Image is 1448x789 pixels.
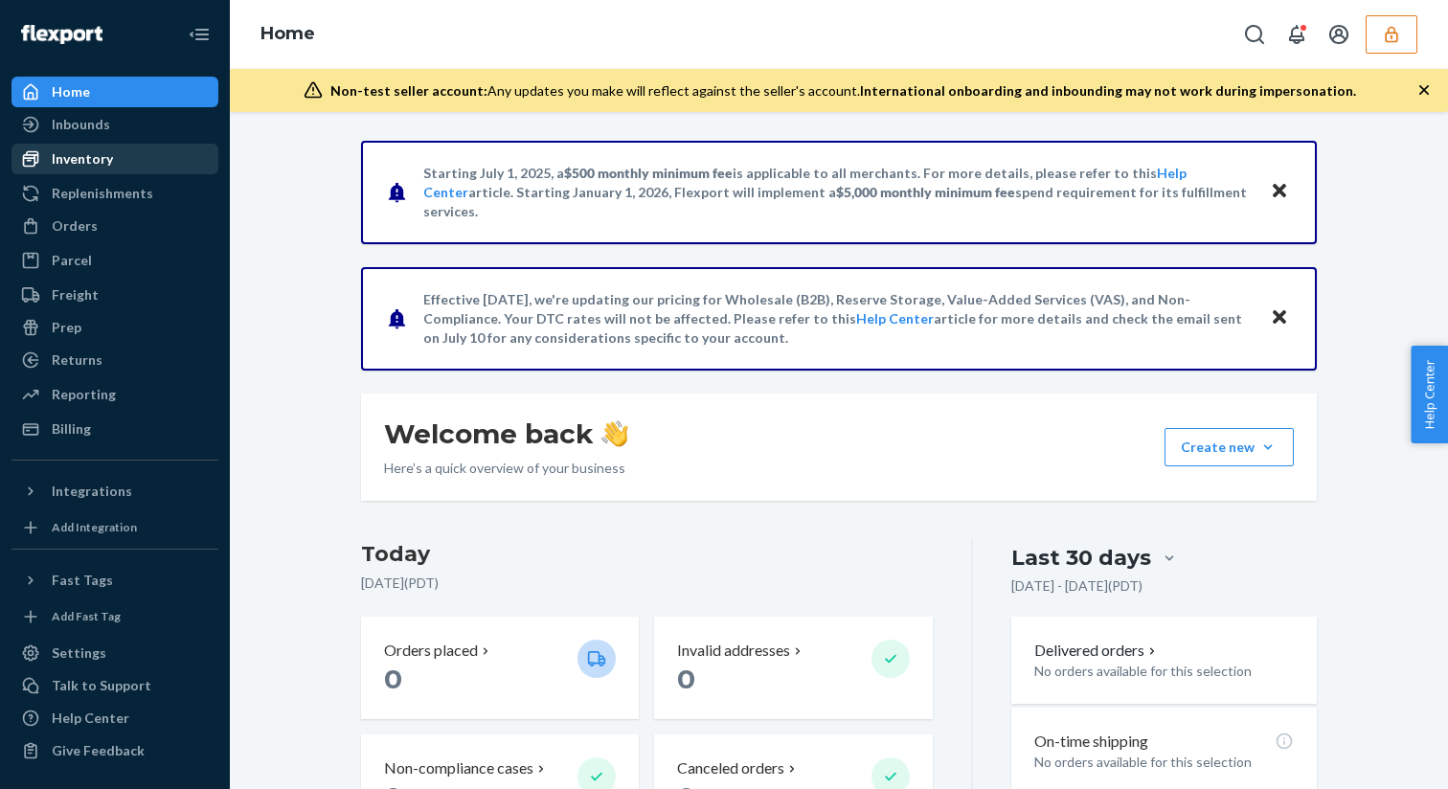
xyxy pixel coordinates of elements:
p: Here’s a quick overview of your business [384,459,628,478]
p: Invalid addresses [677,640,790,662]
p: Orders placed [384,640,478,662]
button: Help Center [1411,346,1448,443]
button: Open Search Box [1235,15,1274,54]
button: Close [1267,304,1292,332]
div: Help Center [52,709,129,728]
p: Starting July 1, 2025, a is applicable to all merchants. For more details, please refer to this a... [423,164,1252,221]
span: $500 monthly minimum fee [564,165,733,181]
span: International onboarding and inbounding may not work during impersonation. [860,82,1356,99]
p: [DATE] ( PDT ) [361,574,933,593]
div: Prep [52,318,81,337]
p: [DATE] - [DATE] ( PDT ) [1011,576,1143,596]
a: Freight [11,280,218,310]
button: Open notifications [1278,15,1316,54]
span: 0 [677,663,695,695]
img: hand-wave emoji [601,420,628,447]
ol: breadcrumbs [245,7,330,62]
a: Settings [11,638,218,668]
a: Add Fast Tag [11,603,218,630]
div: Reporting [52,385,116,404]
a: Replenishments [11,178,218,209]
button: Give Feedback [11,735,218,766]
a: Reporting [11,379,218,410]
p: On-time shipping [1034,731,1148,753]
p: Non-compliance cases [384,757,533,779]
div: Home [52,82,90,101]
a: Help Center [11,703,218,733]
span: $5,000 monthly minimum fee [836,184,1015,200]
a: Prep [11,312,218,343]
p: No orders available for this selection [1034,662,1294,681]
div: Inbounds [52,115,110,134]
button: Close [1267,178,1292,206]
button: Open account menu [1320,15,1358,54]
a: Billing [11,414,218,444]
button: Invalid addresses 0 [654,617,932,719]
div: Inventory [52,149,113,169]
a: Home [260,23,315,44]
div: Orders [52,216,98,236]
img: Flexport logo [21,25,102,44]
button: Create new [1165,428,1294,466]
div: Returns [52,350,102,370]
button: Close Navigation [180,15,218,54]
a: Parcel [11,245,218,276]
a: Inventory [11,144,218,174]
p: Canceled orders [677,757,784,779]
h3: Today [361,539,933,570]
a: Help Center [856,310,934,327]
a: Talk to Support [11,670,218,701]
button: Fast Tags [11,565,218,596]
div: Parcel [52,251,92,270]
a: Add Integration [11,514,218,541]
div: Any updates you make will reflect against the seller's account. [330,81,1356,101]
button: Delivered orders [1034,640,1160,662]
span: Non-test seller account: [330,82,487,99]
button: Integrations [11,476,218,507]
p: No orders available for this selection [1034,753,1294,772]
a: Orders [11,211,218,241]
a: Inbounds [11,109,218,140]
a: Home [11,77,218,107]
p: Effective [DATE], we're updating our pricing for Wholesale (B2B), Reserve Storage, Value-Added Se... [423,290,1252,348]
div: Add Integration [52,519,137,535]
a: Returns [11,345,218,375]
div: Settings [52,643,106,663]
button: Orders placed 0 [361,617,639,719]
h1: Welcome back [384,417,628,451]
div: Give Feedback [52,741,145,760]
div: Last 30 days [1011,543,1151,573]
div: Fast Tags [52,571,113,590]
div: Replenishments [52,184,153,203]
div: Freight [52,285,99,304]
span: 0 [384,663,402,695]
div: Add Fast Tag [52,608,121,624]
div: Talk to Support [52,676,151,695]
div: Integrations [52,482,132,501]
div: Billing [52,419,91,439]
